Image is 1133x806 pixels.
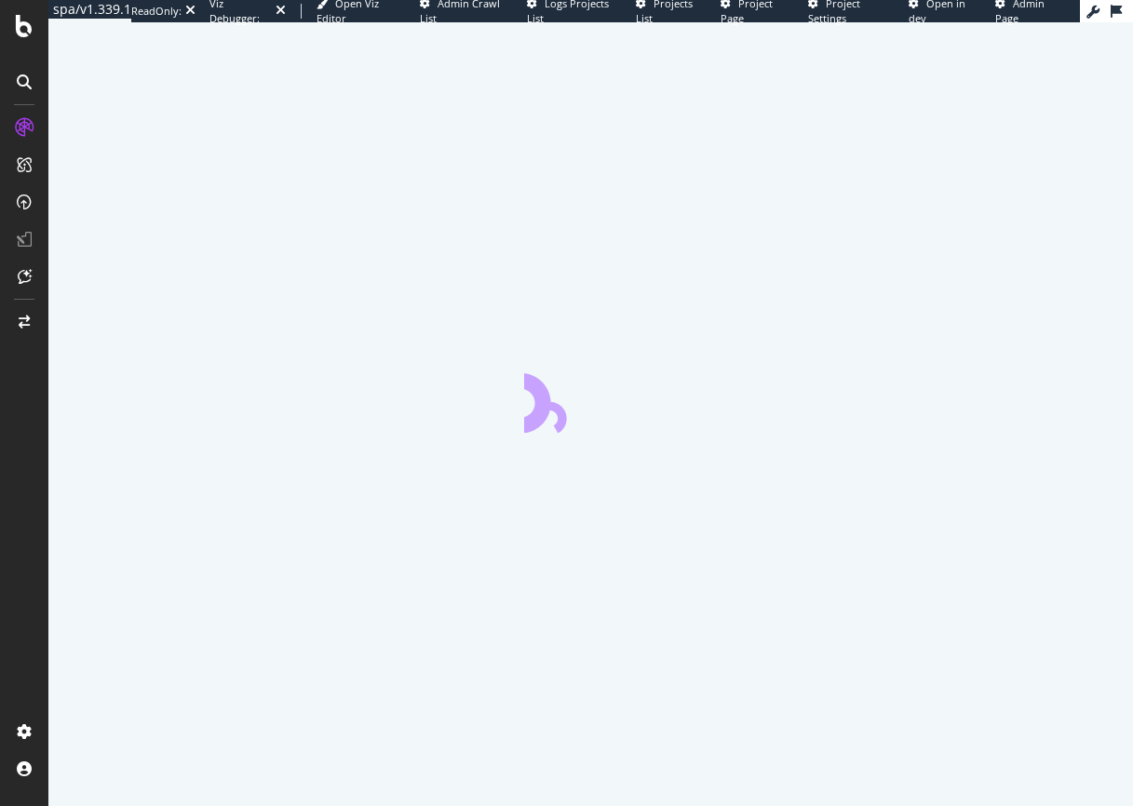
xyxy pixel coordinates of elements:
div: animation [524,366,658,433]
div: ReadOnly: [131,4,182,19]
